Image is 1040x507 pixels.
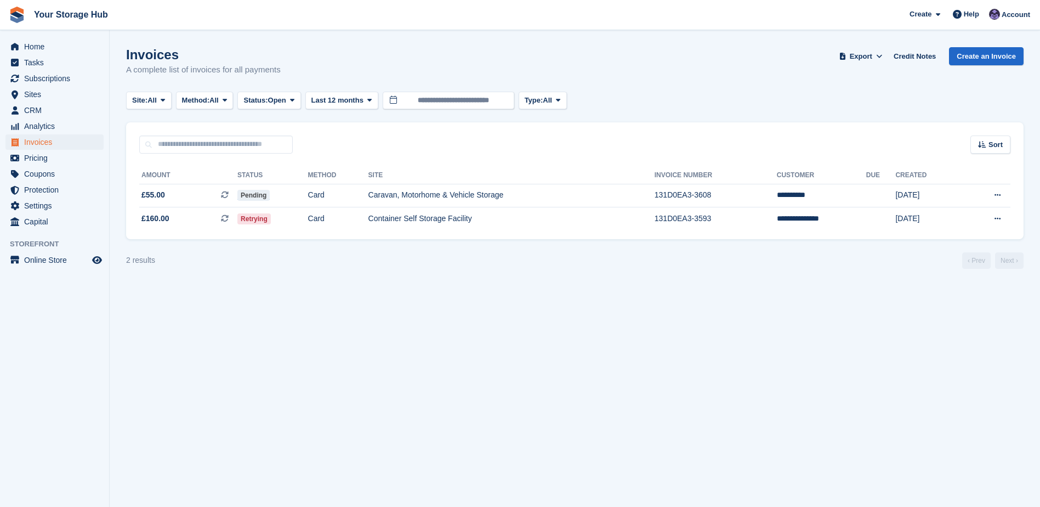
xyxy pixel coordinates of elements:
span: Type: [525,95,543,106]
p: A complete list of invoices for all payments [126,64,281,76]
span: £160.00 [141,213,169,224]
th: Site [368,167,655,184]
a: Your Storage Hub [30,5,112,24]
span: Pricing [24,150,90,166]
h1: Invoices [126,47,281,62]
button: Export [837,47,885,65]
span: Retrying [237,213,271,224]
span: Help [964,9,979,20]
span: Online Store [24,252,90,268]
a: Create an Invoice [949,47,1024,65]
a: menu [5,150,104,166]
span: Tasks [24,55,90,70]
a: Preview store [90,253,104,267]
a: menu [5,214,104,229]
img: Liam Beddard [989,9,1000,20]
img: stora-icon-8386f47178a22dfd0bd8f6a31ec36ba5ce8667c1dd55bd0f319d3a0aa187defe.svg [9,7,25,23]
span: Sort [988,139,1003,150]
span: Account [1002,9,1030,20]
td: 131D0EA3-3608 [655,184,777,207]
button: Site: All [126,92,172,110]
td: [DATE] [895,184,962,207]
a: menu [5,71,104,86]
td: Caravan, Motorhome & Vehicle Storage [368,184,655,207]
button: Type: All [519,92,567,110]
button: Status: Open [237,92,300,110]
span: Export [850,51,872,62]
nav: Page [960,252,1026,269]
span: Open [268,95,286,106]
th: Amount [139,167,237,184]
a: Next [995,252,1024,269]
span: Invoices [24,134,90,150]
span: Home [24,39,90,54]
button: Last 12 months [305,92,378,110]
td: Container Self Storage Facility [368,207,655,230]
span: All [209,95,219,106]
a: menu [5,119,104,134]
td: 131D0EA3-3593 [655,207,777,230]
div: 2 results [126,255,155,266]
span: Create [910,9,931,20]
span: CRM [24,103,90,118]
span: Method: [182,95,210,106]
td: Card [308,207,368,230]
th: Invoice Number [655,167,777,184]
th: Customer [777,167,866,184]
th: Status [237,167,308,184]
a: menu [5,166,104,182]
a: menu [5,182,104,198]
a: menu [5,55,104,70]
span: Pending [237,190,270,201]
a: Previous [962,252,991,269]
span: Status: [243,95,268,106]
a: menu [5,39,104,54]
td: [DATE] [895,207,962,230]
button: Method: All [176,92,234,110]
span: Subscriptions [24,71,90,86]
span: Coupons [24,166,90,182]
span: Storefront [10,239,109,250]
th: Method [308,167,368,184]
a: Credit Notes [889,47,940,65]
span: Capital [24,214,90,229]
span: All [147,95,157,106]
td: Card [308,184,368,207]
a: menu [5,103,104,118]
th: Due [866,167,896,184]
a: menu [5,134,104,150]
a: menu [5,87,104,102]
span: Protection [24,182,90,198]
span: £55.00 [141,189,165,201]
span: Site: [132,95,147,106]
span: Analytics [24,119,90,134]
span: Sites [24,87,90,102]
th: Created [895,167,962,184]
span: Last 12 months [311,95,363,106]
span: Settings [24,198,90,213]
a: menu [5,252,104,268]
a: menu [5,198,104,213]
span: All [543,95,552,106]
